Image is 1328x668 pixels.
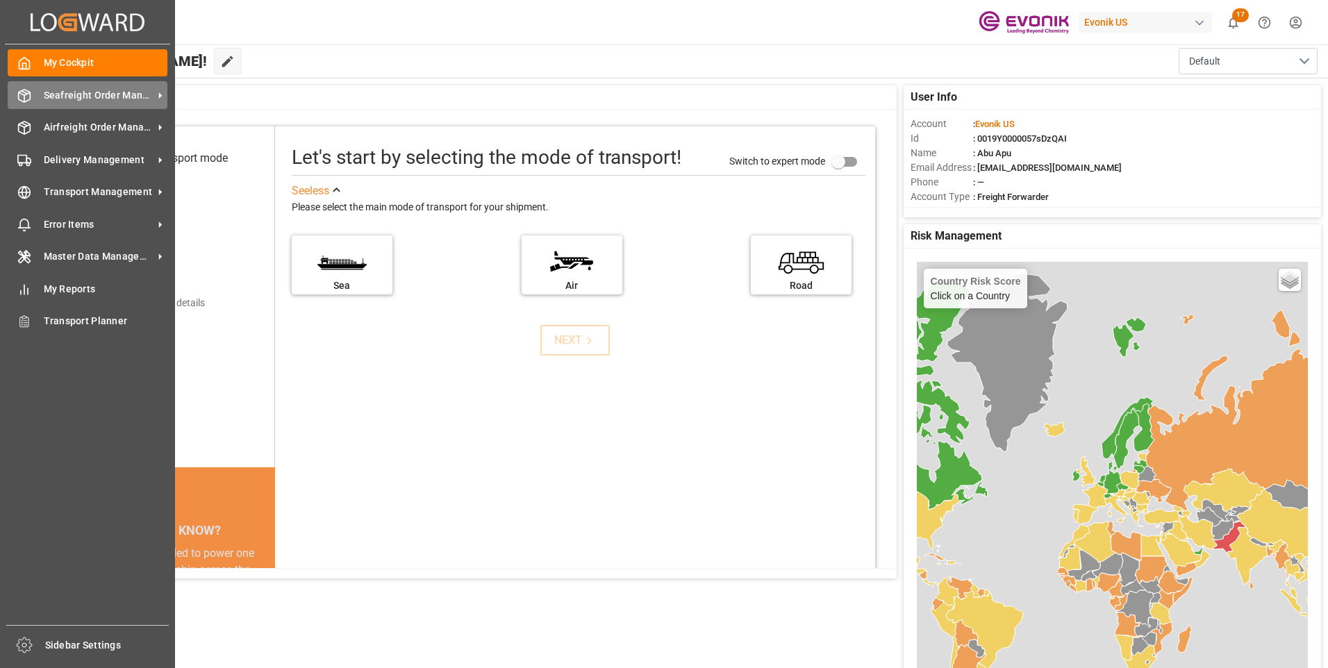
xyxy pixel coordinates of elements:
[58,48,207,74] span: Hello [PERSON_NAME]!
[973,162,1122,173] span: : [EMAIL_ADDRESS][DOMAIN_NAME]
[911,89,957,106] span: User Info
[292,199,865,216] div: Please select the main mode of transport for your shipment.
[44,153,153,167] span: Delivery Management
[118,296,205,310] div: Add shipping details
[729,155,825,166] span: Switch to expert mode
[1189,54,1220,69] span: Default
[44,217,153,232] span: Error Items
[44,185,153,199] span: Transport Management
[975,119,1015,129] span: Evonik US
[256,545,275,662] button: next slide / item
[979,10,1069,35] img: Evonik-brand-mark-Deep-Purple-RGB.jpeg_1700498283.jpeg
[1232,8,1249,22] span: 17
[44,120,153,135] span: Airfreight Order Management
[973,192,1049,202] span: : Freight Forwarder
[44,88,153,103] span: Seafreight Order Management
[1079,12,1212,33] div: Evonik US
[911,117,973,131] span: Account
[911,175,973,190] span: Phone
[1279,269,1301,291] a: Layers
[44,282,168,297] span: My Reports
[45,638,169,653] span: Sidebar Settings
[44,249,153,264] span: Master Data Management
[8,308,167,335] a: Transport Planner
[1218,7,1249,38] button: show 17 new notifications
[8,275,167,302] a: My Reports
[44,314,168,328] span: Transport Planner
[758,278,845,293] div: Road
[911,228,1002,244] span: Risk Management
[911,146,973,160] span: Name
[292,143,681,172] div: Let's start by selecting the mode of transport!
[973,177,984,187] span: : —
[931,276,1021,301] div: Click on a Country
[1079,9,1218,35] button: Evonik US
[8,49,167,76] a: My Cockpit
[931,276,1021,287] h4: Country Risk Score
[44,56,168,70] span: My Cockpit
[911,190,973,204] span: Account Type
[529,278,615,293] div: Air
[299,278,385,293] div: Sea
[540,325,610,356] button: NEXT
[1249,7,1280,38] button: Help Center
[554,332,597,349] div: NEXT
[292,183,329,199] div: See less
[1179,48,1318,74] button: open menu
[973,133,1067,144] span: : 0019Y0000057sDzQAI
[973,119,1015,129] span: :
[973,148,1011,158] span: : Abu Apu
[911,131,973,146] span: Id
[911,160,973,175] span: Email Address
